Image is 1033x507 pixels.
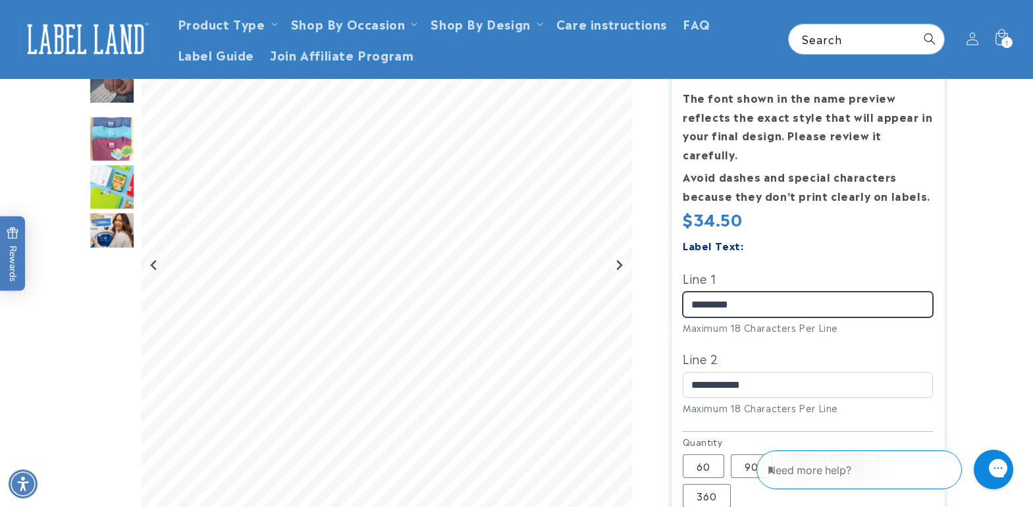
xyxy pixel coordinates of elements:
[683,207,743,230] span: $34.50
[915,24,944,53] button: Search
[683,267,933,288] label: Line 1
[178,14,265,32] a: Product Type
[675,8,718,39] a: FAQ
[548,8,675,39] a: Care instructions
[178,47,255,62] span: Label Guide
[89,77,135,104] img: null
[89,116,135,162] div: Go to slide 4
[423,8,548,39] summary: Shop By Design
[683,169,930,203] strong: Avoid dashes and special characters because they don’t print clearly on labels.
[89,164,135,210] div: Go to slide 5
[146,256,163,274] button: Previous slide
[9,469,38,498] div: Accessibility Menu
[731,454,772,478] label: 90
[610,256,627,274] button: Next slide
[20,18,151,59] img: Label Land
[15,14,157,65] a: Label Land
[89,164,135,210] img: Stick N' Wear® Labels - Label Land
[431,14,530,32] a: Shop By Design
[683,454,724,478] label: 60
[170,8,283,39] summary: Product Type
[683,348,933,369] label: Line 2
[1005,37,1009,48] span: 1
[270,47,413,62] span: Join Affiliate Program
[556,16,667,31] span: Care instructions
[7,227,19,282] span: Rewards
[683,238,744,253] label: Label Text:
[683,90,932,162] strong: The font shown in the name preview reflects the exact style that will appear in your final design...
[170,39,263,70] a: Label Guide
[89,212,135,258] div: Go to slide 6
[683,16,710,31] span: FAQ
[683,435,724,448] legend: Quantity
[756,445,1020,494] iframe: Gorgias Floating Chat
[283,8,423,39] summary: Shop By Occasion
[683,321,933,334] div: Maximum 18 Characters Per Line
[291,16,406,31] span: Shop By Occasion
[89,68,135,114] div: Go to slide 3
[262,39,421,70] a: Join Affiliate Program
[683,401,933,415] div: Maximum 18 Characters Per Line
[89,116,135,162] img: Stick N' Wear® Labels - Label Land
